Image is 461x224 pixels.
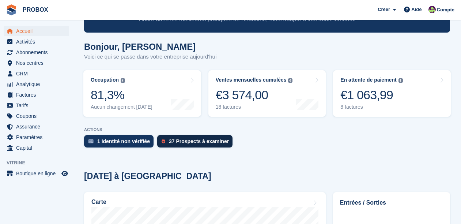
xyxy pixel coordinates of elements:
p: Voici ce qui se passe dans votre entreprise aujourd'hui [84,53,216,61]
a: Boutique d'aperçu [60,169,69,178]
img: verify_identity-adf6edd0f0f0b5bbfe63781bf79b02c33cf7c696d77639b501bdc392416b5a36.svg [88,139,94,143]
img: icon-info-grey-7440780725fd019a000dd9b08b2336e03edf1995a4989e88bcd33f0948082b44.svg [288,78,292,83]
span: Factures [16,90,60,100]
div: 81,3% [91,87,152,102]
div: 18 factures [216,104,293,110]
div: €1 063,99 [340,87,403,102]
a: Ventes mensuelles cumulées €3 574,00 18 factures [208,70,326,117]
a: menu [4,79,69,89]
a: PROBOX [20,4,51,16]
div: En attente de paiement [340,77,396,83]
span: Tarifs [16,100,60,111]
h2: [DATE] à [GEOGRAPHIC_DATA] [84,171,211,181]
span: Boutique en ligne [16,168,60,179]
span: Aide [411,6,422,13]
span: Compte [437,6,454,14]
a: Occupation 81,3% Aucun changement [DATE] [83,70,201,117]
a: menu [4,111,69,121]
img: Jackson Collins [428,6,436,13]
a: menu [4,143,69,153]
div: Occupation [91,77,119,83]
div: €3 574,00 [216,87,293,102]
span: Paramètres [16,132,60,142]
span: Créer [378,6,390,13]
h2: Entrées / Sorties [340,198,443,207]
span: Capital [16,143,60,153]
a: menu [4,100,69,111]
a: menu [4,26,69,36]
a: menu [4,132,69,142]
a: En attente de paiement €1 063,99 8 factures [333,70,451,117]
a: 1 identité non vérifiée [84,135,157,151]
div: Aucun changement [DATE] [91,104,152,110]
a: menu [4,47,69,57]
span: Abonnements [16,47,60,57]
a: menu [4,168,69,179]
img: icon-info-grey-7440780725fd019a000dd9b08b2336e03edf1995a4989e88bcd33f0948082b44.svg [121,78,125,83]
span: Analytique [16,79,60,89]
span: Vitrine [7,159,73,167]
p: ACTIONS [84,127,450,132]
a: menu [4,68,69,79]
img: prospect-51fa495bee0391a8d652442698ab0144808aea92771e9ea1ae160a38d050c398.svg [162,139,165,143]
a: menu [4,58,69,68]
span: CRM [16,68,60,79]
span: Activités [16,37,60,47]
div: 8 factures [340,104,403,110]
a: menu [4,122,69,132]
div: 1 identité non vérifiée [97,138,150,144]
a: 37 Prospects à examiner [157,135,236,151]
span: Coupons [16,111,60,121]
img: icon-info-grey-7440780725fd019a000dd9b08b2336e03edf1995a4989e88bcd33f0948082b44.svg [398,78,403,83]
div: Ventes mensuelles cumulées [216,77,287,83]
div: 37 Prospects à examiner [169,138,229,144]
span: Assurance [16,122,60,132]
img: stora-icon-8386f47178a22dfd0bd8f6a31ec36ba5ce8667c1dd55bd0f319d3a0aa187defe.svg [6,4,17,15]
a: menu [4,90,69,100]
span: Accueil [16,26,60,36]
a: menu [4,37,69,47]
span: Nos centres [16,58,60,68]
h2: Carte [91,199,106,205]
h1: Bonjour, [PERSON_NAME] [84,42,216,52]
